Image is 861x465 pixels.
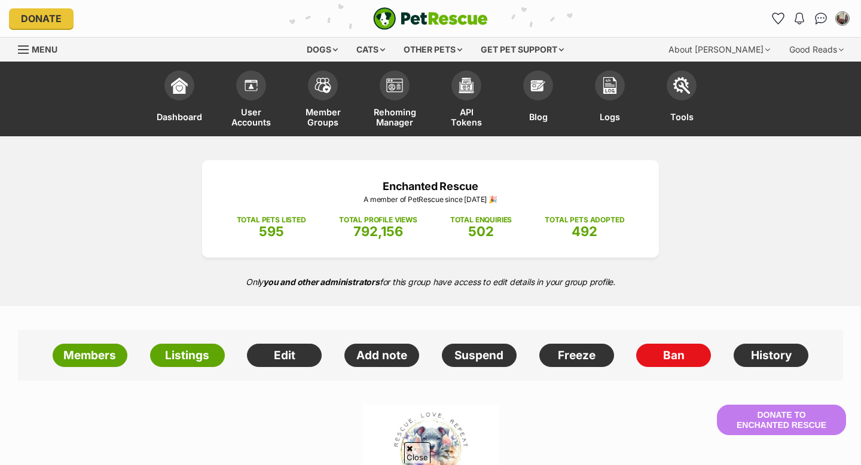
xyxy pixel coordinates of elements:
span: Rehoming Manager [374,106,416,127]
img: api-icon-849e3a9e6f871e3acf1f60245d25b4cd0aad652aa5f5372336901a6a67317bd8.svg [458,77,475,94]
p: TOTAL PETS ADOPTED [545,215,624,225]
span: Dashboard [157,106,202,127]
a: Members [53,344,127,368]
span: Close [404,442,430,463]
span: Member Groups [302,106,344,127]
a: PetRescue [373,7,488,30]
span: User Accounts [230,106,272,127]
a: Rehoming Manager [359,65,430,136]
a: Add note [344,344,419,368]
span: 502 [468,224,494,239]
button: Notifications [790,9,809,28]
div: Cats [348,38,393,62]
img: logo-e224e6f780fb5917bec1dbf3a21bbac754714ae5b6737aabdf751b685950b380.svg [373,7,488,30]
img: blogs-icon-e71fceff818bbaa76155c998696f2ea9b8fc06abc828b24f45ee82a475c2fd99.svg [530,77,546,94]
img: logs-icon-5bf4c29380941ae54b88474b1138927238aebebbc450bc62c8517511492d5a22.svg [602,77,618,94]
a: Logs [574,65,646,136]
div: About [PERSON_NAME] [660,38,778,62]
a: History [734,344,808,368]
div: Good Reads [781,38,852,62]
p: TOTAL ENQUIRIES [450,215,512,225]
a: Donate [9,8,74,29]
a: Suspend [442,344,517,368]
a: Favourites [768,9,787,28]
a: Blog [502,65,574,136]
img: dashboard-icon-eb2f2d2d3e046f16d808141f083e7271f6b2e854fb5c12c21221c1fb7104beca.svg [171,77,188,94]
button: Donate to Enchanted Rescue [717,405,846,435]
p: TOTAL PROFILE VIEWS [339,215,417,225]
span: API Tokens [445,106,487,127]
a: Edit [247,344,322,368]
a: Menu [18,38,66,59]
img: Susan Irwin profile pic [836,13,848,25]
span: Logs [600,106,620,127]
img: chat-41dd97257d64d25036548639549fe6c8038ab92f7586957e7f3b1b290dea8141.svg [815,13,828,25]
a: Dashboard [143,65,215,136]
p: TOTAL PETS LISTED [237,215,306,225]
span: 595 [259,224,284,239]
img: tools-icon-677f8b7d46040df57c17cb185196fc8e01b2b03676c49af7ba82c462532e62ee.svg [673,77,690,94]
div: Get pet support [472,38,572,62]
span: Menu [32,44,57,54]
div: Dogs [298,38,346,62]
a: User Accounts [215,65,287,136]
a: Ban [636,344,711,368]
span: 792,156 [353,224,403,239]
span: Blog [529,106,548,127]
button: My account [833,9,852,28]
img: team-members-icon-5396bd8760b3fe7c0b43da4ab00e1e3bb1a5d9ba89233759b79545d2d3fc5d0d.svg [315,78,331,93]
ul: Account quick links [768,9,852,28]
p: Enchanted Rescue [220,178,641,194]
p: A member of PetRescue since [DATE] 🎉 [220,194,641,205]
a: API Tokens [430,65,502,136]
span: Tools [670,106,694,127]
img: notifications-46538b983faf8c2785f20acdc204bb7945ddae34d4c08c2a6579f10ce5e182be.svg [795,13,804,25]
strong: you and other administrators [263,277,380,287]
a: Conversations [811,9,831,28]
a: Freeze [539,344,614,368]
img: members-icon-d6bcda0bfb97e5ba05b48644448dc2971f67d37433e5abca221da40c41542bd5.svg [243,77,259,94]
a: Member Groups [287,65,359,136]
a: Listings [150,344,225,368]
img: group-profile-icon-3fa3cf56718a62981997c0bc7e787c4b2cf8bcc04b72c1350f741eb67cf2f40e.svg [386,78,403,93]
div: Other pets [395,38,471,62]
span: 492 [572,224,597,239]
a: Tools [646,65,717,136]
